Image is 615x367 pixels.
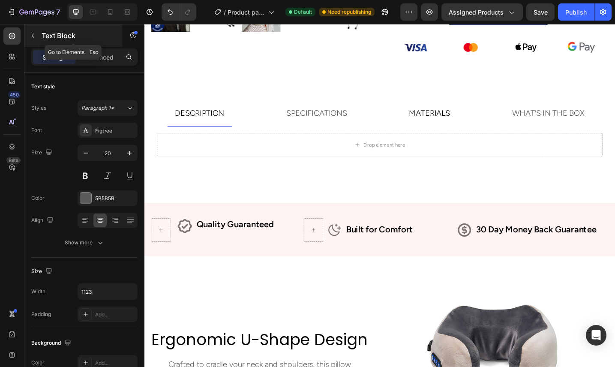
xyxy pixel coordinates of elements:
[33,88,87,107] p: DESCRIPTION
[289,88,334,107] p: MATERIALS
[3,3,64,21] button: 7
[65,238,105,247] div: Show more
[162,3,196,21] div: Undo/Redo
[31,126,42,134] div: Font
[31,215,55,226] div: Align
[462,19,492,32] img: gempages_552430879104828215-8f8dd938-a02e-4e4c-b684-5189d98f9e72.png
[31,359,45,367] div: Color
[31,266,54,277] div: Size
[42,30,114,41] p: Text Block
[144,24,615,367] iframe: Design area
[95,359,135,367] div: Add...
[31,310,51,318] div: Padding
[401,87,483,108] div: Rich Text Editor. Editing area: main
[441,3,523,21] button: Assigned Products
[7,333,245,357] h2: ergonomic u-shape design
[31,104,46,112] div: Styles
[31,235,138,250] button: Show more
[294,8,312,16] span: Default
[155,88,222,107] p: SPECIFICATIONS
[565,8,587,17] div: Publish
[586,325,606,346] div: Open Intercom Messenger
[154,87,223,108] div: Rich Text Editor. Editing area: main
[31,147,54,159] div: Size
[31,194,45,202] div: Color
[78,100,138,116] button: Paragraph 1*
[228,8,265,17] span: Product page [DATE] design
[449,8,504,17] span: Assigned Products
[8,91,21,98] div: 450
[224,8,226,17] span: /
[57,213,141,226] p: Quality Guaranteed
[402,88,481,107] p: WHAT’S IN THE BOX
[534,9,548,16] span: Save
[363,219,494,231] p: 30 Day Money Back Guarantee
[95,195,135,202] div: 5B5B5B
[95,311,135,319] div: Add...
[31,288,45,295] div: Width
[56,7,60,17] p: 7
[288,87,336,108] div: Rich Text Editor. Editing area: main
[526,3,555,21] button: Save
[31,337,73,349] div: Background
[220,219,293,231] p: Built for Comfort
[6,157,21,164] div: Beta
[84,53,114,62] p: Advanced
[42,53,66,62] p: Settings
[31,83,55,90] div: Text style
[327,8,371,16] span: Need republishing
[558,3,594,21] button: Publish
[78,284,137,299] input: Auto
[95,127,135,135] div: Figtree
[32,87,89,108] div: Rich Text Editor. Editing area: main
[81,104,114,112] span: Paragraph 1*
[240,129,285,135] div: Drop element here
